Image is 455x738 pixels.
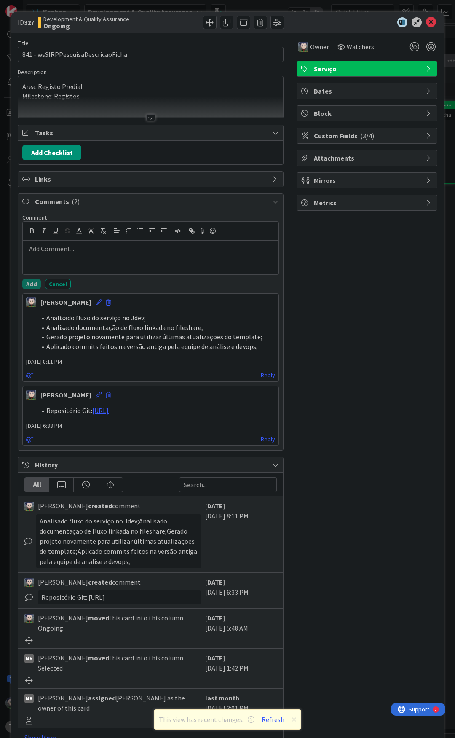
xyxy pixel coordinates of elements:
[88,694,116,702] b: assigned
[205,694,239,702] b: last month
[22,214,47,221] span: Comment
[38,653,201,673] span: [PERSON_NAME] this card into this column Selected
[23,357,278,366] span: [DATE] 8:11 PM
[24,614,34,623] img: LS
[314,198,422,208] span: Metrics
[36,332,275,342] li: Gerado projeto novamente para utilizar últimas atualizações do template;
[179,477,277,492] input: Search...
[24,502,34,511] img: LS
[347,42,374,52] span: Watchers
[159,714,254,725] span: This view has recent changes.
[38,693,201,713] span: [PERSON_NAME] [PERSON_NAME] as the owner of this card
[36,313,275,323] li: Analisado fluxo do serviço no Jdev;
[88,614,109,622] b: moved
[18,17,34,27] span: ID
[261,370,275,381] a: Reply
[259,714,287,725] button: Refresh
[205,578,225,586] b: [DATE]
[40,390,91,400] div: [PERSON_NAME]
[40,297,91,307] div: [PERSON_NAME]
[314,64,422,74] span: Serviço
[205,693,277,724] div: [DATE] 2:01 PM
[88,502,112,510] b: created
[22,279,41,289] button: Add
[24,578,34,587] img: LS
[314,86,422,96] span: Dates
[25,478,49,492] div: All
[36,342,275,352] li: Aplicado commits feitos na versão antiga pela equipe de análise e devops;
[38,501,141,511] span: [PERSON_NAME] comment
[38,577,141,587] span: [PERSON_NAME] comment
[72,197,80,206] span: ( 2 )
[360,131,374,140] span: ( 3/4 )
[205,653,277,684] div: [DATE] 1:42 PM
[18,47,284,62] input: type card name here...
[36,323,275,333] li: Analisado documentação de fluxo linkada no fileshare;
[92,406,109,415] a: [URL]
[22,82,279,91] p: Area: Registo Predial
[205,654,225,662] b: [DATE]
[24,654,34,663] div: MR
[205,613,277,644] div: [DATE] 5:48 AM
[310,42,329,52] span: Owner
[22,91,279,101] p: Milestone: Registos
[38,613,201,633] span: [PERSON_NAME] this card into this column Ongoing
[36,514,201,568] div: Analisado fluxo do serviço no Jdev;Analisado documentação de fluxo linkada no fileshare;Gerado pr...
[314,175,422,185] span: Mirrors
[26,390,36,400] img: LS
[24,694,34,703] div: MR
[18,68,47,76] span: Description
[298,42,308,52] img: LS
[205,577,277,604] div: [DATE] 6:33 PM
[35,128,268,138] span: Tasks
[35,460,268,470] span: History
[205,501,277,568] div: [DATE] 8:11 PM
[23,421,278,430] span: [DATE] 6:33 PM
[314,131,422,141] span: Custom Fields
[205,502,225,510] b: [DATE]
[38,590,201,604] div: Repositório Git: [URL]
[205,614,225,622] b: [DATE]
[314,108,422,118] span: Block
[88,654,109,662] b: moved
[24,18,34,27] b: 327
[43,16,129,22] span: Development & Quality Assurance
[88,578,112,586] b: created
[43,22,129,29] b: Ongoing
[44,3,46,10] div: 2
[22,145,81,160] button: Add Checklist
[18,1,38,11] span: Support
[35,174,268,184] span: Links
[36,406,275,416] li: Repositório Git:
[18,39,29,47] label: Title
[45,279,71,289] button: Cancel
[314,153,422,163] span: Attachments
[261,434,275,445] a: Reply
[26,297,36,307] img: LS
[35,196,268,207] span: Comments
